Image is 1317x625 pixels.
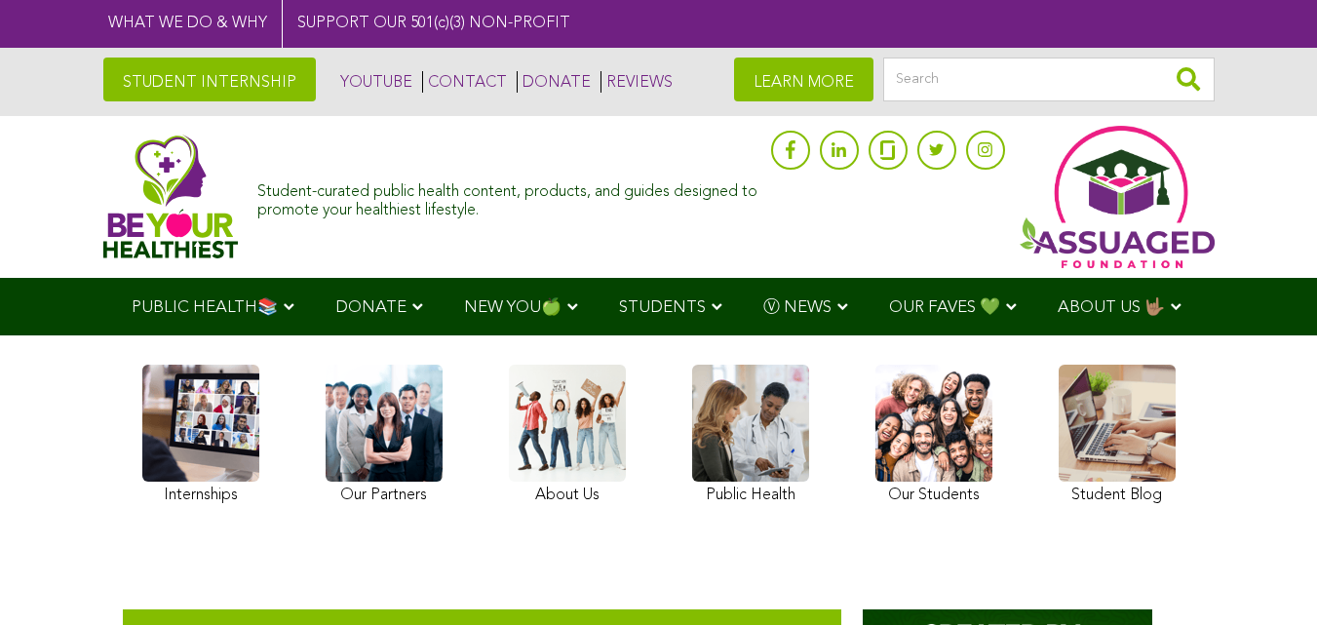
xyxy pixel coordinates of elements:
[880,140,894,160] img: glassdoor
[619,299,706,316] span: STUDENTS
[517,71,591,93] a: DONATE
[132,299,278,316] span: PUBLIC HEALTH📚
[883,58,1215,101] input: Search
[257,174,760,220] div: Student-curated public health content, products, and guides designed to promote your healthiest l...
[103,135,239,258] img: Assuaged
[1020,126,1215,268] img: Assuaged App
[1220,531,1317,625] iframe: Chat Widget
[422,71,507,93] a: CONTACT
[1058,299,1165,316] span: ABOUT US 🤟🏽
[763,299,832,316] span: Ⓥ NEWS
[103,58,316,101] a: STUDENT INTERNSHIP
[734,58,873,101] a: LEARN MORE
[889,299,1000,316] span: OUR FAVES 💚
[335,299,407,316] span: DONATE
[103,278,1215,335] div: Navigation Menu
[335,71,412,93] a: YOUTUBE
[464,299,562,316] span: NEW YOU🍏
[600,71,673,93] a: REVIEWS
